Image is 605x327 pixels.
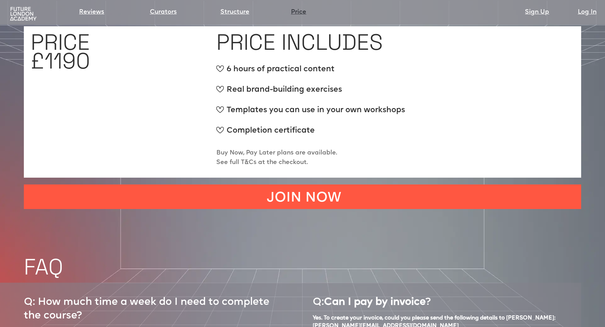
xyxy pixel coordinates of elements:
[24,289,285,323] h2: Q: How much time a week do I need to complete the course?
[313,289,431,309] h2: Q: ?
[324,297,426,308] strong: Can I pay by invoice
[578,8,596,17] a: Log In
[216,125,405,142] div: Completion certificate
[313,315,556,321] strong: Yes. To create your invoice, could you please send the following details to [PERSON_NAME]:
[216,148,337,167] p: Buy Now, Pay Later plans are available. See full T&Cs at the checkout.
[31,33,90,70] h1: PRICE £1190
[216,64,405,81] div: 6 hours of practical content
[150,8,177,17] a: Curators
[24,184,581,209] a: JOIN NOW
[216,84,405,101] div: Real brand-building exercises
[220,8,249,17] a: Structure
[24,256,605,278] h1: FAQ
[216,33,383,51] h1: PRICE INCLUDES
[79,8,104,17] a: Reviews
[525,8,549,17] a: Sign Up
[291,8,306,17] a: Price
[216,105,405,122] div: Templates you can use in your own workshops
